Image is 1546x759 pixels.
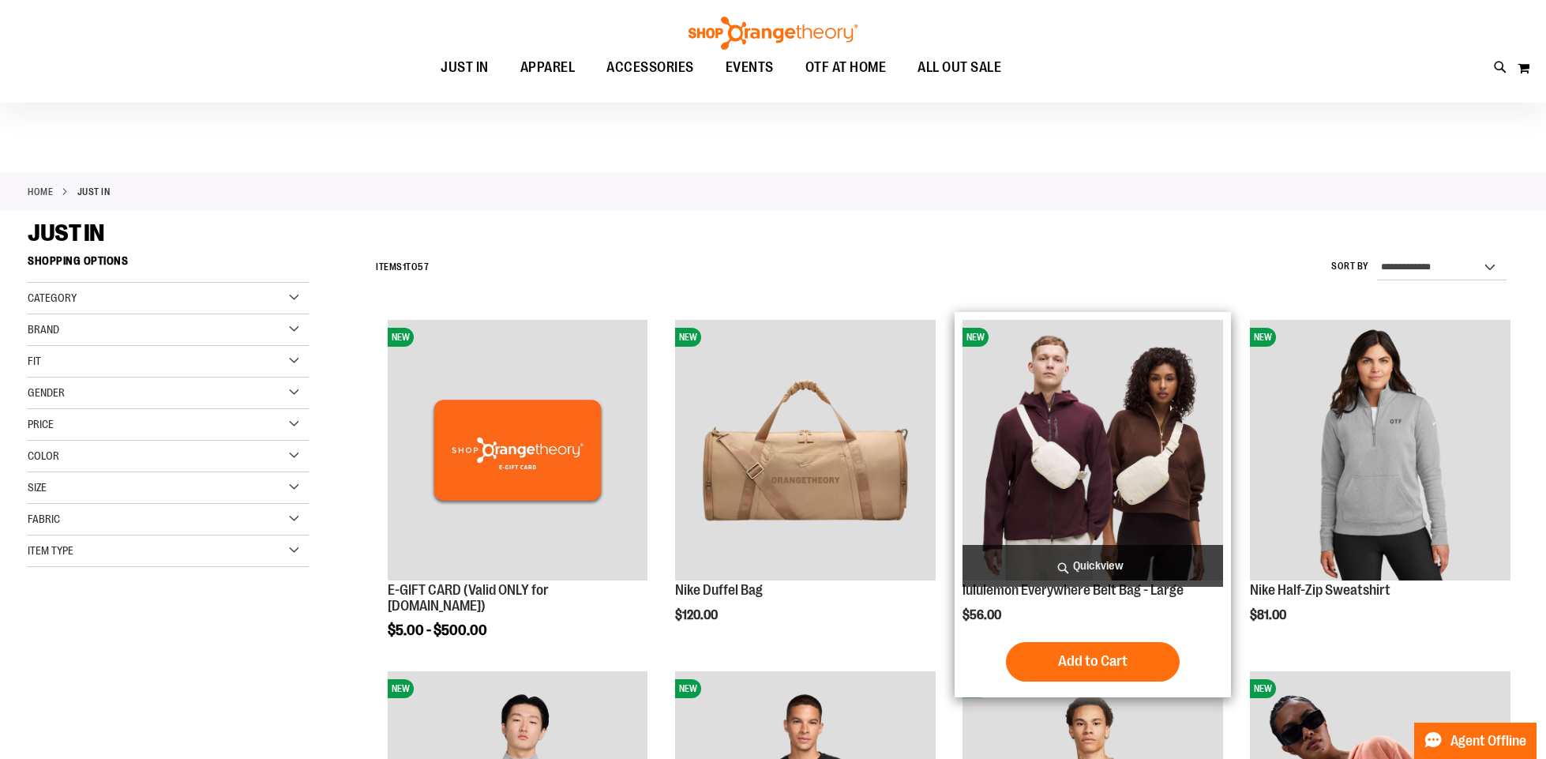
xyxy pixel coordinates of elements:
h2: Items to [376,255,429,280]
a: lululemon Everywhere Belt Bag - Large [962,582,1184,598]
span: 57 [418,261,429,272]
span: Price [28,418,54,430]
img: Nike Half-Zip Sweatshirt [1250,320,1510,581]
span: $56.00 [962,608,1004,622]
a: Quickview [962,545,1223,587]
span: $81.00 [1250,608,1289,622]
a: lululemon Everywhere Belt Bag - LargeNEW [962,320,1223,583]
span: Add to Cart [1058,652,1128,670]
span: Gender [28,386,65,399]
span: Item Type [28,544,73,557]
a: E-GIFT CARD (Valid ONLY for ShopOrangetheory.com)NEW [388,320,648,583]
span: 1 [403,261,407,272]
img: Shop Orangetheory [686,17,860,50]
a: Nike Half-Zip SweatshirtNEW [1250,320,1510,583]
img: Nike Duffel Bag [675,320,936,581]
a: Nike Half-Zip Sweatshirt [1250,582,1390,598]
span: Fit [28,355,41,367]
span: NEW [1250,679,1276,698]
a: E-GIFT CARD (Valid ONLY for [DOMAIN_NAME]) [388,582,549,614]
span: Agent Offline [1450,734,1526,749]
button: Add to Cart [1006,642,1180,682]
div: product [380,312,656,678]
div: product [1242,312,1518,662]
span: Size [28,481,47,494]
span: NEW [388,328,414,347]
div: product [667,312,944,662]
span: JUST IN [28,220,104,246]
span: $120.00 [675,608,720,622]
span: EVENTS [726,50,774,85]
span: $5.00 - $500.00 [388,622,487,638]
span: OTF AT HOME [805,50,887,85]
img: lululemon Everywhere Belt Bag - Large [962,320,1223,581]
span: ALL OUT SALE [917,50,1001,85]
div: product [955,312,1231,697]
span: Brand [28,323,59,336]
span: NEW [962,328,989,347]
strong: Shopping Options [28,247,309,283]
span: Color [28,449,59,462]
span: NEW [675,679,701,698]
span: Category [28,291,77,304]
span: ACCESSORIES [606,50,694,85]
span: APPAREL [520,50,576,85]
strong: JUST IN [77,185,111,199]
button: Agent Offline [1414,723,1537,759]
a: Nike Duffel Bag [675,582,763,598]
span: JUST IN [441,50,489,85]
a: Nike Duffel BagNEW [675,320,936,583]
label: Sort By [1331,260,1369,273]
span: Fabric [28,513,60,525]
a: Home [28,185,53,199]
span: NEW [675,328,701,347]
span: NEW [1250,328,1276,347]
img: E-GIFT CARD (Valid ONLY for ShopOrangetheory.com) [388,320,648,581]
span: NEW [388,679,414,698]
